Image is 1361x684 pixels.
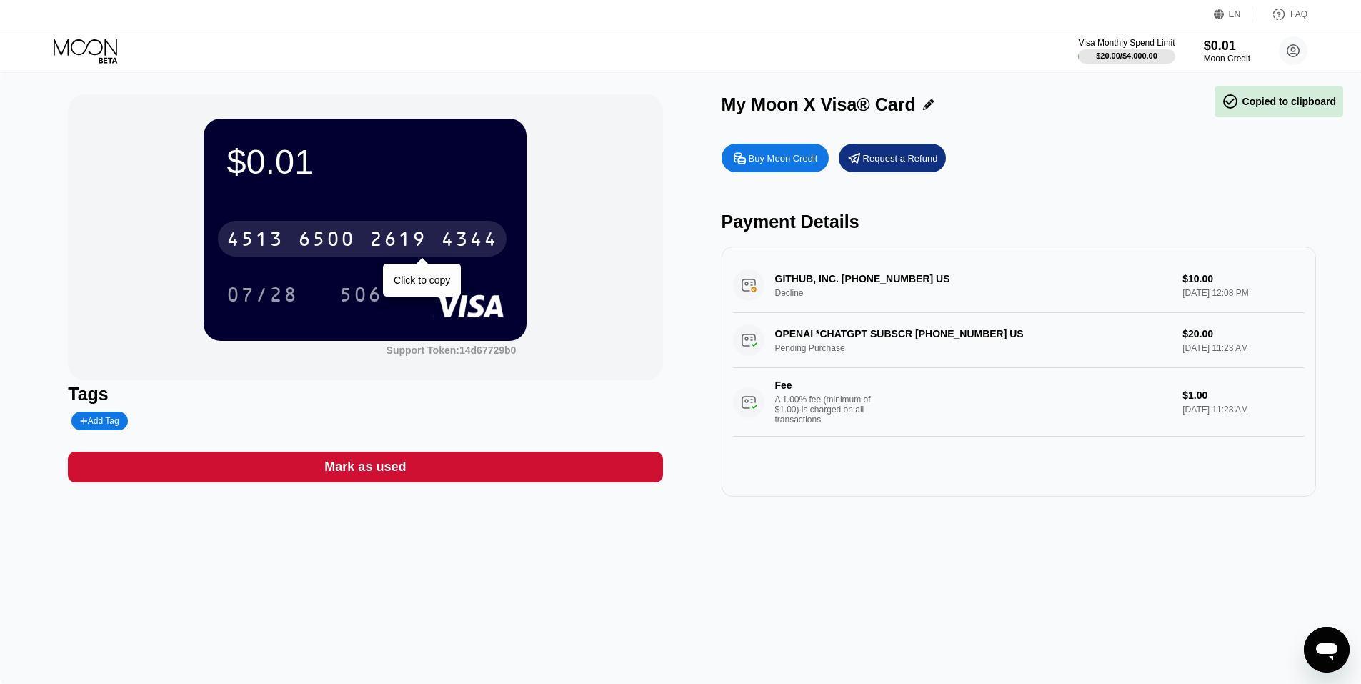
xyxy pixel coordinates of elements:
[441,229,498,252] div: 4344
[1078,38,1175,48] div: Visa Monthly Spend Limit
[863,152,938,164] div: Request a Refund
[1229,9,1241,19] div: EN
[71,412,127,430] div: Add Tag
[1182,405,1304,415] div: [DATE] 11:23 AM
[1222,93,1336,110] div: Copied to clipboard
[329,277,393,312] div: 506
[387,345,517,356] div: Support Token: 14d67729b0
[387,345,517,356] div: Support Token:14d67729b0
[722,94,916,115] div: My Moon X Visa® Card
[1290,9,1307,19] div: FAQ
[68,384,662,405] div: Tags
[394,274,450,286] div: Click to copy
[80,416,119,426] div: Add Tag
[226,142,504,182] div: $0.01
[226,229,284,252] div: 4513
[749,152,818,164] div: Buy Moon Credit
[1222,93,1239,110] span: 
[218,221,507,257] div: 4513650026194344
[1204,54,1250,64] div: Moon Credit
[1214,7,1257,21] div: EN
[1096,51,1157,60] div: $20.00 / $4,000.00
[1304,627,1350,673] iframe: Button to launch messaging window
[722,212,1316,232] div: Payment Details
[298,229,355,252] div: 6500
[1078,38,1175,64] div: Visa Monthly Spend Limit$20.00/$4,000.00
[1257,7,1307,21] div: FAQ
[1204,39,1250,54] div: $0.01
[1204,39,1250,64] div: $0.01Moon Credit
[1182,390,1304,401] div: $1.00
[775,395,882,425] div: A 1.00% fee (minimum of $1.00) is charged on all transactions
[324,459,406,475] div: Mark as used
[216,277,309,312] div: 07/28
[339,285,382,308] div: 506
[68,452,662,482] div: Mark as used
[839,144,946,172] div: Request a Refund
[733,368,1305,437] div: FeeA 1.00% fee (minimum of $1.00) is charged on all transactions$1.00[DATE] 11:23 AM
[369,229,427,252] div: 2619
[226,285,298,308] div: 07/28
[722,144,829,172] div: Buy Moon Credit
[775,380,875,391] div: Fee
